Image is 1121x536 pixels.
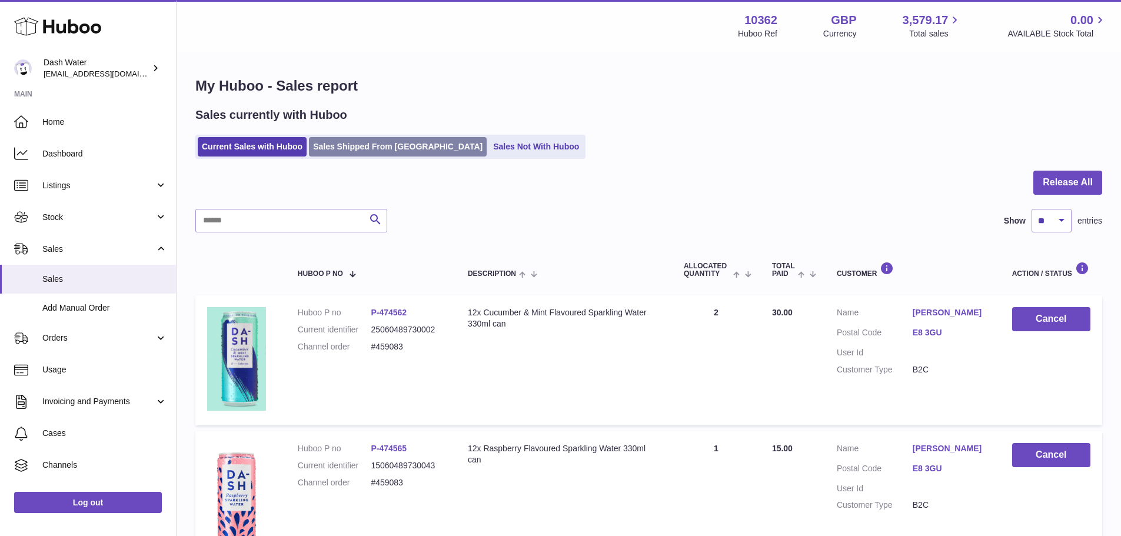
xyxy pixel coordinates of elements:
a: P-474565 [371,444,407,453]
a: E8 3GU [913,327,989,338]
label: Show [1004,215,1026,227]
dt: Name [837,443,913,457]
dt: Channel order [298,341,371,352]
dt: Postal Code [837,327,913,341]
span: Description [468,270,516,278]
dd: #459083 [371,341,444,352]
a: Log out [14,492,162,513]
dt: Huboo P no [298,307,371,318]
span: Huboo P no [298,270,343,278]
a: Sales Shipped From [GEOGRAPHIC_DATA] [309,137,487,157]
div: Action / Status [1012,262,1090,278]
h1: My Huboo - Sales report [195,76,1102,95]
strong: 10362 [744,12,777,28]
dt: User Id [837,347,913,358]
span: Add Manual Order [42,302,167,314]
a: 3,579.17 Total sales [903,12,962,39]
span: 3,579.17 [903,12,949,28]
dd: B2C [913,500,989,511]
a: P-474562 [371,308,407,317]
div: Huboo Ref [738,28,777,39]
span: Sales [42,244,155,255]
dt: Customer Type [837,364,913,375]
a: 0.00 AVAILABLE Stock Total [1007,12,1107,39]
span: Total paid [772,262,795,278]
dt: Postal Code [837,463,913,477]
button: Release All [1033,171,1102,195]
span: Orders [42,332,155,344]
dt: User Id [837,483,913,494]
button: Cancel [1012,307,1090,331]
span: AVAILABLE Stock Total [1007,28,1107,39]
dt: Customer Type [837,500,913,511]
span: Invoicing and Payments [42,396,155,407]
span: 15.00 [772,444,793,453]
div: 12x Cucumber & Mint Flavoured Sparkling Water 330ml can [468,307,660,329]
dt: Channel order [298,477,371,488]
span: ALLOCATED Quantity [684,262,730,278]
dt: Name [837,307,913,321]
dd: B2C [913,364,989,375]
img: internalAdmin-10362@internal.huboo.com [14,59,32,77]
img: 103621727971708.png [207,307,266,411]
div: Customer [837,262,989,278]
button: Cancel [1012,443,1090,467]
span: 30.00 [772,308,793,317]
span: 0.00 [1070,12,1093,28]
dt: Current identifier [298,324,371,335]
span: Cases [42,428,167,439]
a: E8 3GU [913,463,989,474]
a: Sales Not With Huboo [489,137,583,157]
a: Current Sales with Huboo [198,137,307,157]
dt: Huboo P no [298,443,371,454]
dd: 25060489730002 [371,324,444,335]
div: Dash Water [44,57,149,79]
div: Currency [823,28,857,39]
span: [EMAIL_ADDRESS][DOMAIN_NAME] [44,69,173,78]
dd: #459083 [371,477,444,488]
a: [PERSON_NAME] [913,443,989,454]
a: [PERSON_NAME] [913,307,989,318]
span: Usage [42,364,167,375]
div: 12x Raspberry Flavoured Sparkling Water 330ml can [468,443,660,465]
span: Stock [42,212,155,223]
span: Listings [42,180,155,191]
span: Channels [42,460,167,471]
span: entries [1077,215,1102,227]
span: Dashboard [42,148,167,159]
td: 2 [672,295,760,425]
dd: 15060489730043 [371,460,444,471]
dt: Current identifier [298,460,371,471]
span: Total sales [909,28,962,39]
span: Sales [42,274,167,285]
strong: GBP [831,12,856,28]
h2: Sales currently with Huboo [195,107,347,123]
span: Home [42,116,167,128]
